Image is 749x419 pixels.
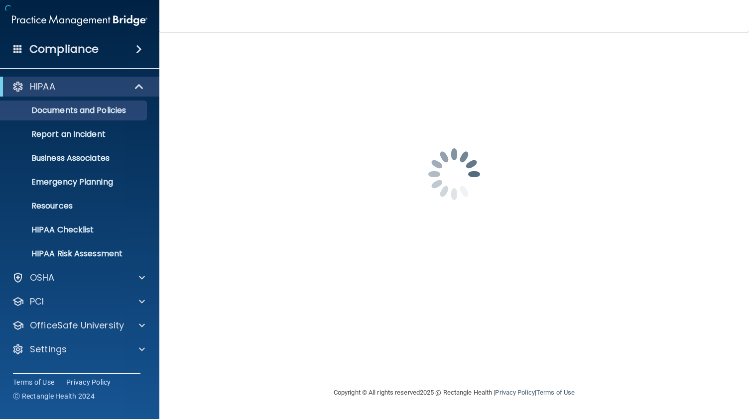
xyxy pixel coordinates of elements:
[12,296,145,308] a: PCI
[13,391,95,401] span: Ⓒ Rectangle Health 2024
[6,225,142,235] p: HIPAA Checklist
[495,389,534,396] a: Privacy Policy
[6,153,142,163] p: Business Associates
[30,272,55,284] p: OSHA
[30,319,124,331] p: OfficeSafe University
[272,377,636,409] div: Copyright © All rights reserved 2025 @ Rectangle Health | |
[6,249,142,259] p: HIPAA Risk Assessment
[30,81,55,93] p: HIPAA
[404,124,504,224] img: spinner.e123f6fc.gif
[66,377,111,387] a: Privacy Policy
[30,296,44,308] p: PCI
[6,105,142,115] p: Documents and Policies
[6,129,142,139] p: Report an Incident
[12,10,147,30] img: PMB logo
[12,81,144,93] a: HIPAA
[6,201,142,211] p: Resources
[12,319,145,331] a: OfficeSafe University
[536,389,575,396] a: Terms of Use
[13,377,54,387] a: Terms of Use
[29,42,99,56] h4: Compliance
[6,177,142,187] p: Emergency Planning
[12,343,145,355] a: Settings
[12,272,145,284] a: OSHA
[30,343,67,355] p: Settings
